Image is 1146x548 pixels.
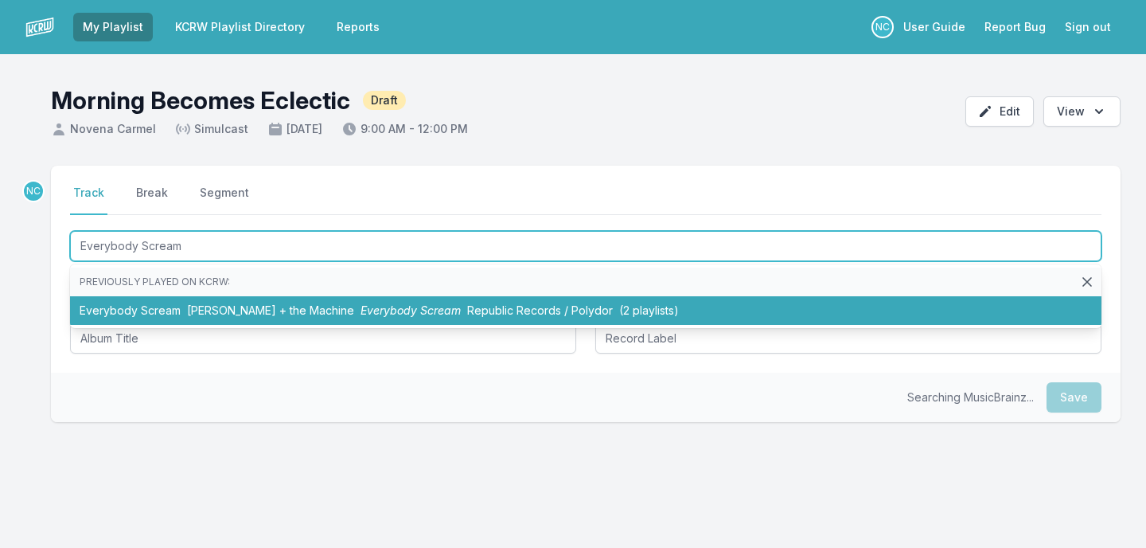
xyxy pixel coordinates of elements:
button: Break [133,185,171,215]
button: Save [1047,382,1101,413]
span: Republic Records / Polydor [467,303,613,317]
span: 9:00 AM - 12:00 PM [341,121,468,137]
a: Reports [327,13,389,41]
input: Album Title [70,323,576,354]
input: Record Label [595,323,1101,354]
span: [PERSON_NAME] + the Machine [187,303,354,317]
span: (2 playlists) [619,303,679,317]
span: [DATE] [267,121,322,137]
li: Everybody Scream [70,296,1101,325]
p: Novena Carmel [871,16,894,38]
h1: Morning Becomes Eclectic [51,86,350,115]
li: Previously played on KCRW: [70,268,1101,296]
button: Open options [1043,96,1121,127]
span: Simulcast [175,121,248,137]
img: logo-white-87cec1fa9cbef997252546196dc51331.png [25,13,54,41]
span: Draft [363,91,406,110]
button: Sign out [1055,13,1121,41]
input: Track Title [70,231,1101,261]
span: Everybody Scream [361,303,461,317]
p: Novena Carmel [22,180,45,202]
button: Track [70,185,107,215]
a: User Guide [894,13,975,41]
p: Searching MusicBrainz... [907,389,1034,405]
button: Segment [197,185,252,215]
a: Report Bug [975,13,1055,41]
a: My Playlist [73,13,153,41]
span: Novena Carmel [51,121,156,137]
button: Edit [965,96,1034,127]
a: KCRW Playlist Directory [166,13,314,41]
